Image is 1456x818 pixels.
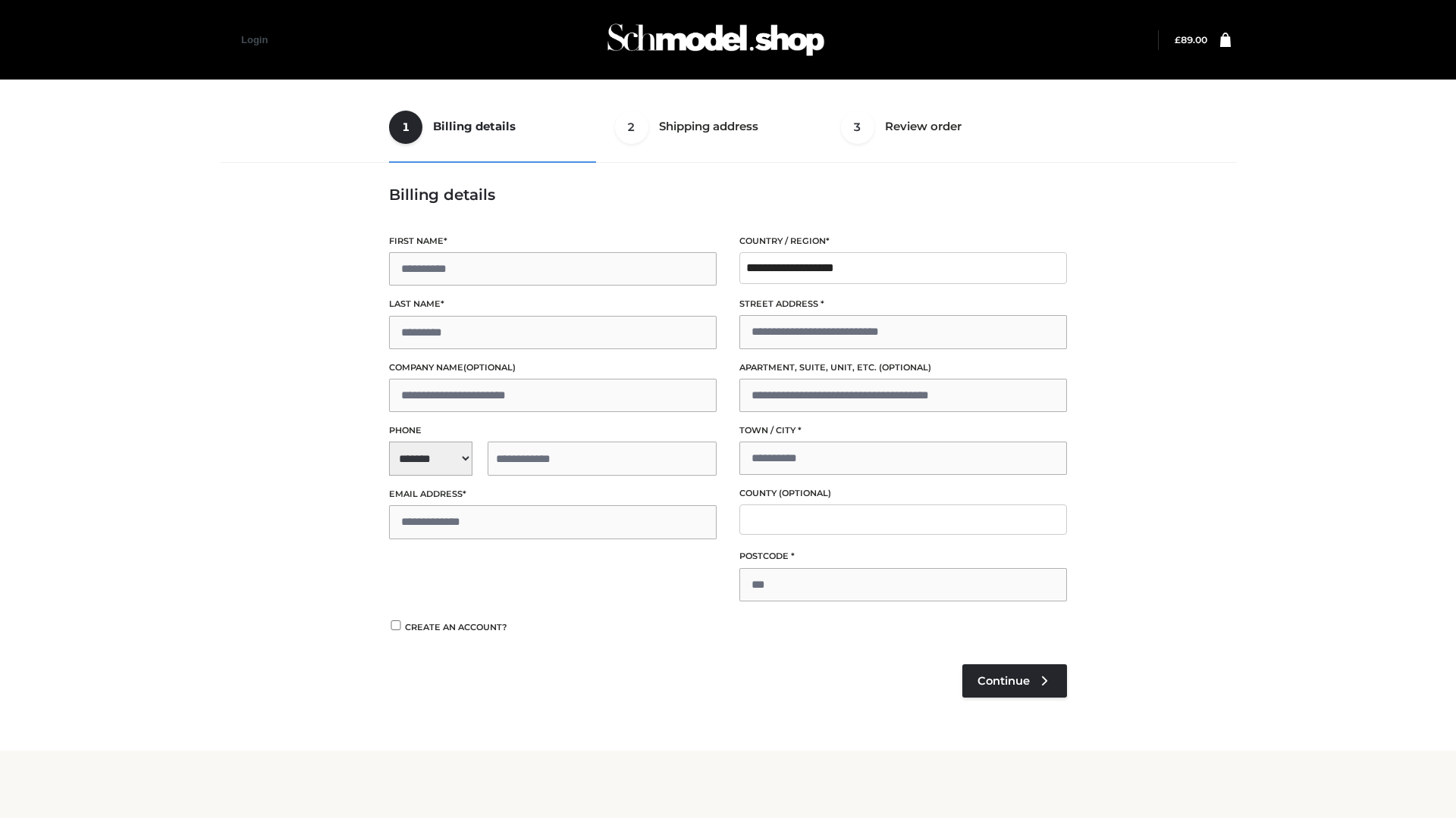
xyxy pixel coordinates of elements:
[602,10,830,70] img: Schmodel Admin 964
[389,186,1067,204] h3: Billing details
[1175,34,1207,45] bdi: 89.00
[389,234,717,248] label: First name
[879,362,931,373] span: (optional)
[389,423,717,438] label: Phone
[977,674,1030,688] span: Continue
[405,622,507,632] span: Create an account?
[389,297,717,311] label: Last name
[1175,34,1207,45] a: £89.00
[739,549,1067,564] label: Postcode
[962,664,1067,698] a: Continue
[739,297,1067,311] label: Street address
[241,34,268,45] a: Login
[389,361,717,375] label: Company name
[463,362,516,373] span: (optional)
[389,620,403,630] input: Create an account?
[739,423,1067,438] label: Town / City
[779,488,831,498] span: (optional)
[1175,34,1181,45] span: £
[389,487,717,501] label: Email address
[739,234,1067,248] label: Country / Region
[739,361,1067,375] label: Apartment, suite, unit, etc.
[739,486,1067,501] label: County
